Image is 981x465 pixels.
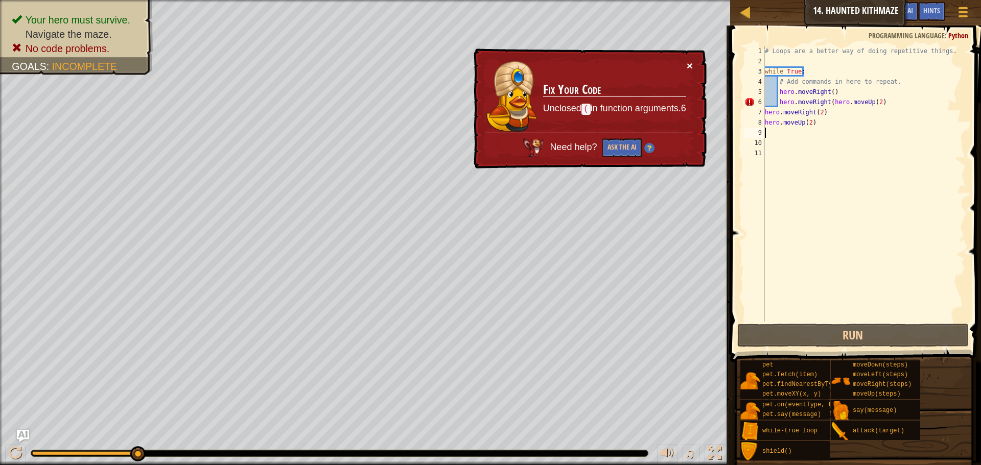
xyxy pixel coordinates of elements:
button: Ask the AI [602,138,642,157]
div: 1 [744,46,765,56]
span: moveDown(steps) [853,361,908,369]
button: Ask AI [891,2,918,21]
code: ( [581,104,591,115]
img: portrait.png [740,401,760,421]
span: Incomplete [52,61,117,72]
span: ♫ [685,446,695,461]
img: AI [523,138,544,157]
span: attack(target) [853,427,904,434]
img: portrait.png [740,371,760,390]
span: Hints [923,6,940,15]
li: Your hero must survive. [12,13,142,27]
img: portrait.png [740,442,760,461]
div: 3 [744,66,765,77]
span: pet.findNearestByType(type) [762,381,861,388]
button: Adjust volume [657,444,678,465]
span: moveRight(steps) [853,381,912,388]
button: Toggle fullscreen [705,444,725,465]
span: moveUp(steps) [853,390,901,398]
div: 5 [744,87,765,97]
span: : [46,61,52,72]
button: ♫ [683,444,700,465]
img: portrait.png [831,422,850,441]
span: pet.moveXY(x, y) [762,390,821,398]
span: Programming language [869,31,945,40]
button: Ctrl + P: Play [5,444,26,465]
img: duck_pender.png [486,61,537,133]
img: Hint [644,143,655,153]
span: shield() [762,448,792,455]
span: Navigate the maze. [26,29,112,40]
span: Your hero must survive. [26,14,130,26]
span: pet [762,361,774,369]
img: portrait.png [740,422,760,441]
div: 4 [744,77,765,87]
button: Show game menu [950,2,976,26]
span: moveLeft(steps) [853,371,908,378]
button: Run [737,324,969,347]
span: Ask AI [896,6,913,15]
span: No code problems. [26,43,110,54]
span: : [945,31,948,40]
span: while-true loop [762,427,818,434]
div: 6 [744,97,765,107]
button: × [687,60,693,71]
button: Ask AI [17,430,29,442]
p: Unclosed in function arguments.6 [543,102,686,115]
div: 10 [744,138,765,148]
img: portrait.png [831,401,850,421]
div: 2 [744,56,765,66]
span: pet.on(eventType, handler) [762,401,858,408]
span: Goals [12,61,46,72]
div: 8 [744,117,765,128]
h3: Fix Your Code [543,83,686,97]
span: pet.fetch(item) [762,371,818,378]
img: portrait.png [831,371,850,390]
li: No code problems. [12,41,142,56]
span: Python [948,31,968,40]
li: Navigate the maze. [12,27,142,41]
div: 7 [744,107,765,117]
div: 11 [744,148,765,158]
span: say(message) [853,407,897,414]
span: Need help? [550,142,599,152]
div: 9 [744,128,765,138]
span: pet.say(message) [762,411,821,418]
